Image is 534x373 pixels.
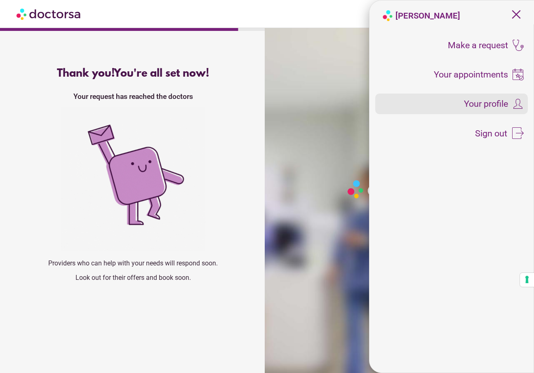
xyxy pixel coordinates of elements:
[17,259,249,267] p: Providers who can help with your needs will respond soon.
[512,40,524,51] img: icons8-stethoscope-100.png
[448,41,508,50] span: Make a request
[17,274,249,282] p: Look out for their offers and book soon.
[345,177,452,201] img: Logo-Doctorsa-trans-White-partial-flat.png
[512,69,524,80] img: icons8-booking-100.png
[512,127,524,139] img: icons8-sign-out-50.png
[434,70,508,79] span: Your appointments
[475,129,507,138] span: Sign out
[16,5,82,23] img: Doctorsa.com
[512,98,524,110] img: icons8-customer-100.png
[114,68,209,80] span: You're all set now!
[395,11,460,21] strong: [PERSON_NAME]
[382,10,393,21] img: logo-doctorsa-baloon.png
[73,92,193,101] strong: Your request has reached the doctors
[520,273,534,287] button: Your consent preferences for tracking technologies
[464,99,508,108] span: Your profile
[61,107,205,251] img: success
[508,7,524,22] span: close
[17,68,249,80] div: Thank you!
